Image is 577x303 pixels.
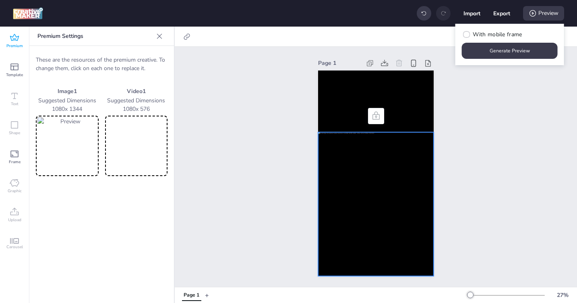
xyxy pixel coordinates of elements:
[205,288,209,302] button: +
[8,188,22,194] span: Graphic
[13,7,43,19] img: logo Creative Maker
[105,87,168,95] p: Video 1
[9,159,21,165] span: Frame
[178,288,205,302] div: Tabs
[36,96,99,105] p: Suggested Dimensions
[318,59,361,67] div: Page 1
[473,30,522,39] span: With mobile frame
[184,292,199,299] div: Page 1
[493,5,510,22] button: Export
[6,72,23,78] span: Template
[523,6,564,21] div: Preview
[9,130,20,136] span: Shape
[36,87,99,95] p: Image 1
[463,5,480,22] button: Import
[6,43,23,49] span: Premium
[6,244,23,250] span: Carousel
[462,43,558,59] button: Generate Preview
[105,96,168,105] p: Suggested Dimensions
[553,291,572,299] div: 27 %
[37,27,153,46] p: Premium Settings
[36,105,99,113] p: 1080 x 1344
[8,217,21,223] span: Upload
[11,101,19,107] span: Text
[36,56,168,73] p: These are the resources of the premium creative. To change them, click on each one to replace it.
[37,117,97,174] img: Preview
[105,105,168,113] p: 1080 x 576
